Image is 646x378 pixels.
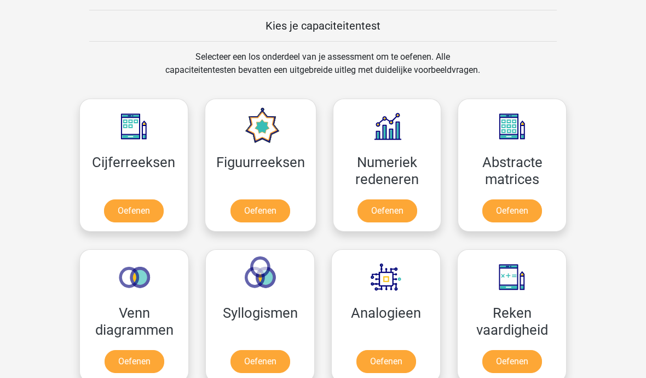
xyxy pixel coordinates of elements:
h5: Kies je capaciteitentest [89,19,557,32]
div: Selecteer een los onderdeel van je assessment om te oefenen. Alle capaciteitentesten bevatten een... [155,50,491,90]
a: Oefenen [230,350,290,373]
a: Oefenen [104,199,164,222]
a: Oefenen [105,350,164,373]
a: Oefenen [357,199,417,222]
a: Oefenen [356,350,416,373]
a: Oefenen [482,350,542,373]
a: Oefenen [482,199,542,222]
a: Oefenen [230,199,290,222]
